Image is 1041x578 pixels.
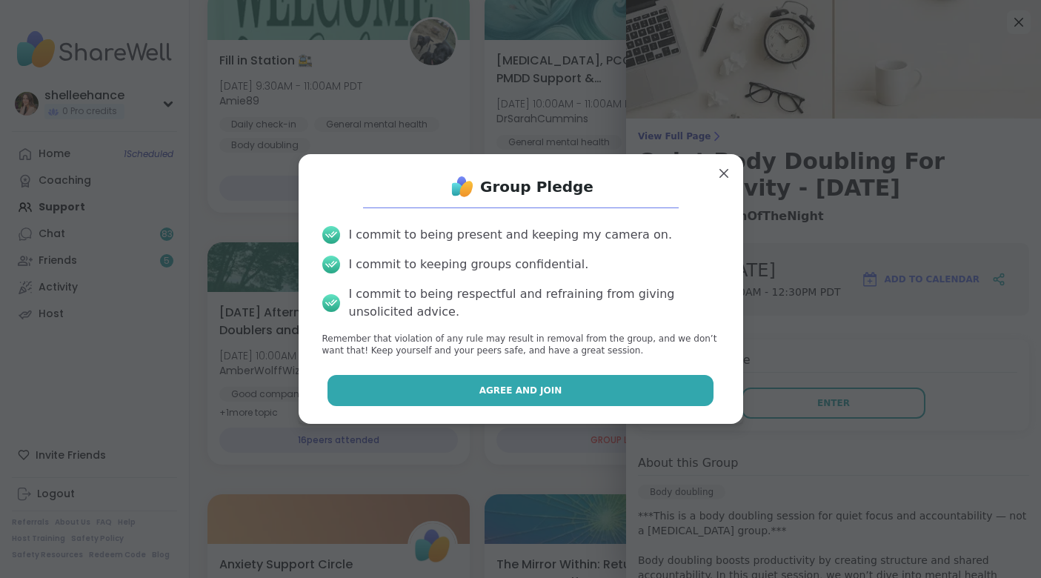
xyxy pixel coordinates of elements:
div: I commit to being present and keeping my camera on. [349,226,672,244]
div: I commit to keeping groups confidential. [349,256,589,273]
div: I commit to being respectful and refraining from giving unsolicited advice. [349,285,719,321]
img: ShareWell Logo [448,172,477,202]
span: Agree and Join [479,384,562,397]
p: Remember that violation of any rule may result in removal from the group, and we don’t want that!... [322,333,719,358]
button: Agree and Join [327,375,714,406]
h1: Group Pledge [480,176,593,197]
